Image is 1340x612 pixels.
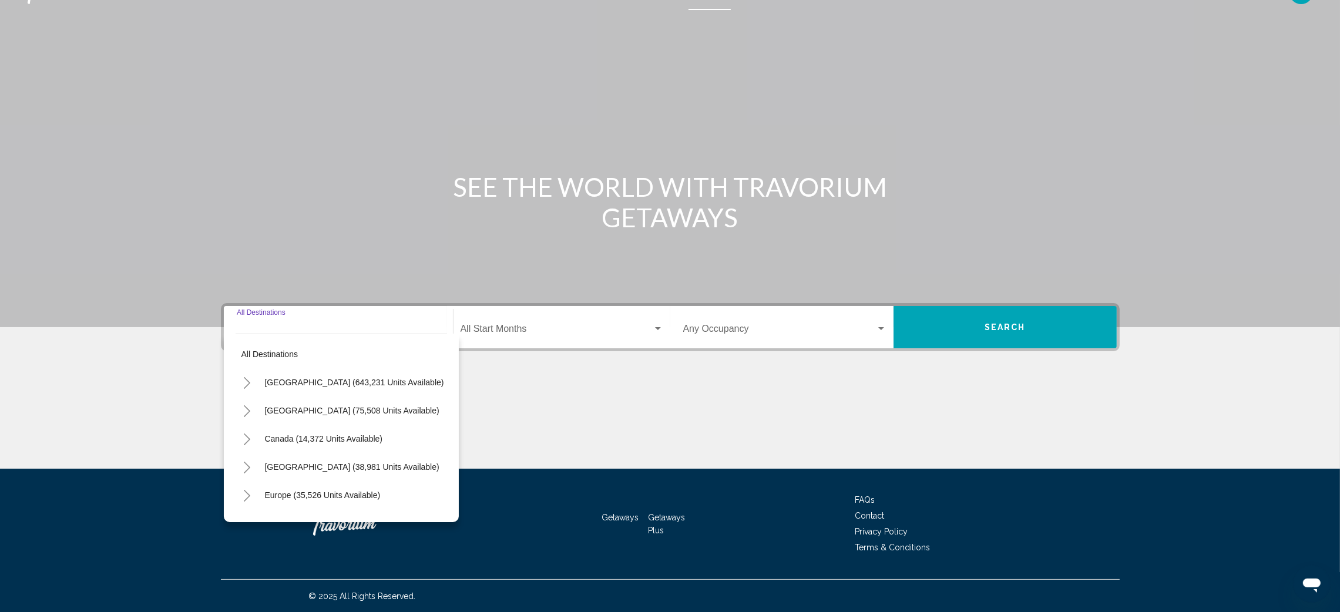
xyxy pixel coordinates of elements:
[1293,565,1331,603] iframe: Button to launch messaging window
[259,510,387,537] button: Australia (2,941 units available)
[265,490,381,500] span: Europe (35,526 units available)
[985,323,1026,332] span: Search
[236,371,259,394] button: Toggle United States (643,231 units available)
[309,506,426,542] a: Travorium
[855,543,931,552] a: Terms & Conditions
[236,427,259,450] button: Toggle Canada (14,372 units available)
[648,513,685,535] a: Getaways Plus
[855,511,885,520] a: Contact
[894,306,1117,348] button: Search
[855,495,875,505] a: FAQs
[265,378,444,387] span: [GEOGRAPHIC_DATA] (643,231 units available)
[236,512,259,535] button: Toggle Australia (2,941 units available)
[259,369,450,396] button: [GEOGRAPHIC_DATA] (643,231 units available)
[259,425,389,452] button: Canada (14,372 units available)
[259,482,387,509] button: Europe (35,526 units available)
[236,341,447,368] button: All destinations
[450,172,891,233] h1: SEE THE WORLD WITH TRAVORIUM GETAWAYS
[855,527,908,536] a: Privacy Policy
[265,434,383,443] span: Canada (14,372 units available)
[241,349,298,359] span: All destinations
[265,406,439,415] span: [GEOGRAPHIC_DATA] (75,508 units available)
[602,513,639,522] a: Getaways
[309,591,416,601] span: © 2025 All Rights Reserved.
[259,397,445,424] button: [GEOGRAPHIC_DATA] (75,508 units available)
[265,462,439,472] span: [GEOGRAPHIC_DATA] (38,981 units available)
[236,455,259,479] button: Toggle Caribbean & Atlantic Islands (38,981 units available)
[236,399,259,422] button: Toggle Mexico (75,508 units available)
[236,483,259,507] button: Toggle Europe (35,526 units available)
[259,453,445,480] button: [GEOGRAPHIC_DATA] (38,981 units available)
[224,306,1117,348] div: Search widget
